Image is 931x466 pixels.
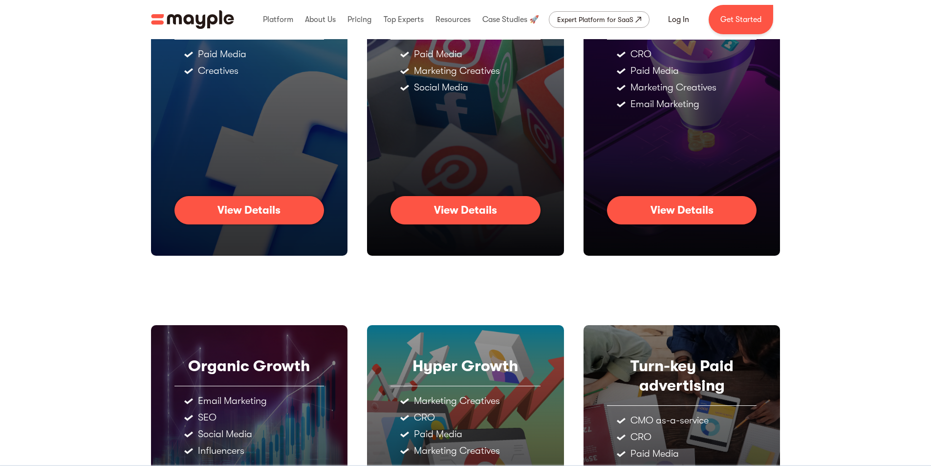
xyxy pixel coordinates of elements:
[198,396,267,406] div: Email Marketing
[390,356,541,376] div: Hyper Growth
[414,396,500,406] div: Marketing Creatives
[414,66,500,76] div: Marketing Creatives
[549,11,650,28] a: Expert Platform for SaaS
[174,356,325,376] div: Organic Growth
[557,14,633,25] div: Expert Platform for SaaS
[390,196,541,224] a: View Details
[198,413,217,422] div: SEO
[656,8,701,31] a: Log In
[414,446,500,456] div: Marketing Creatives
[414,49,462,59] div: Paid Media
[414,413,435,422] div: CRO
[198,429,252,439] div: Social Media
[217,204,281,217] div: View Details
[630,432,651,442] div: CRO
[433,4,473,35] div: Resources
[151,10,234,29] img: Mayple logo
[630,49,651,59] div: CRO
[414,429,462,439] div: Paid Media
[303,4,338,35] div: About Us
[345,4,374,35] div: Pricing
[607,356,757,396] div: Turn-key Paid advertising
[630,449,679,459] div: Paid Media
[414,83,468,92] div: Social Media
[709,5,773,34] a: Get Started
[381,4,426,35] div: Top Experts
[198,49,246,59] div: Paid Media
[151,10,234,29] a: home
[260,4,296,35] div: Platform
[630,83,716,92] div: Marketing Creatives
[630,66,679,76] div: Paid Media
[174,196,325,224] a: View Details
[630,99,699,109] div: Email Marketing
[434,204,497,217] div: View Details
[607,196,757,224] a: View Details
[198,446,244,456] div: Influencers
[650,204,714,217] div: View Details
[630,416,709,425] div: CMO as-a-service
[198,66,238,76] div: Creatives
[779,360,931,466] iframe: Chat Widget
